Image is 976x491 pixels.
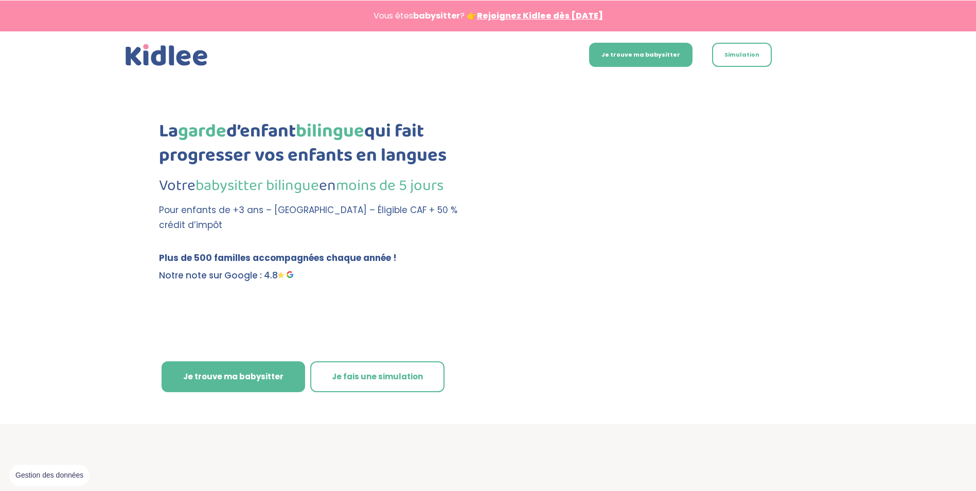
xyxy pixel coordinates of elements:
[123,42,210,69] img: logo_kidlee_bleu
[336,173,443,198] span: moins de 5 jours
[296,116,364,146] span: bilingue
[712,43,772,67] a: Simulation
[349,443,437,489] div: 10 / 22
[465,444,511,489] img: Noo
[374,10,603,22] span: Vous êtes ? 👉
[15,471,83,480] span: Gestion des données
[162,361,305,392] a: Je trouve ma babysitter
[196,173,319,198] span: babysitter bilingue
[589,43,693,67] a: Je trouve ma babysitter
[159,173,196,198] span: Votre
[310,361,445,392] a: Je fais une simulation
[560,443,607,489] img: Magic makers
[385,314,455,338] img: Thematique
[178,116,226,146] span: garde
[477,10,603,22] a: Rejoignez Kidlee dès [DATE]
[159,268,470,283] p: Notre note sur Google : 4.8
[254,314,370,336] img: Atelier thematique
[751,443,797,489] img: startup for kids
[159,204,457,231] span: Pour enfants de +3 ans – [GEOGRAPHIC_DATA] – Éligible CAF + 50 % crédit d’impôt
[9,465,90,486] button: Gestion des données
[494,52,503,59] img: Français
[319,173,336,198] span: en
[159,119,470,173] h1: La d’enfant qui fait progresser vos enfants en langues
[159,286,249,307] img: Sortie decole
[370,455,416,477] img: GDC
[413,10,460,22] strong: babysitter
[256,286,353,307] img: weekends
[275,443,321,489] img: Swim stars
[655,446,702,487] img: Make a wish
[361,286,463,309] img: Mercredi
[180,443,226,489] img: Sybel
[159,252,397,264] b: Plus de 500 familles accompagnées chaque année !
[123,42,210,69] a: Kidlee Logo
[159,314,239,336] img: Anniversaire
